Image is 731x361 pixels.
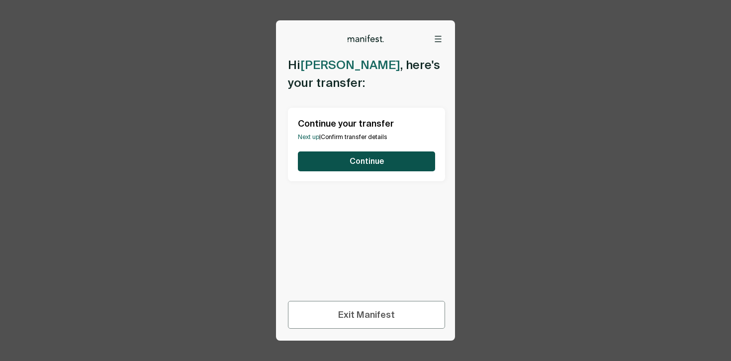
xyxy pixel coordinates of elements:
span: Continue [350,156,384,167]
p: Continue your transfer [298,118,394,130]
span: Exit Manifest [338,309,395,321]
button: Exit Manifest [288,301,445,329]
span: [PERSON_NAME] [300,57,400,72]
span: Next up [298,135,319,141]
button: Continue [298,151,435,171]
span: | Confirm transfer details [298,134,387,142]
h2: Hi , here's your transfer: [288,56,445,92]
